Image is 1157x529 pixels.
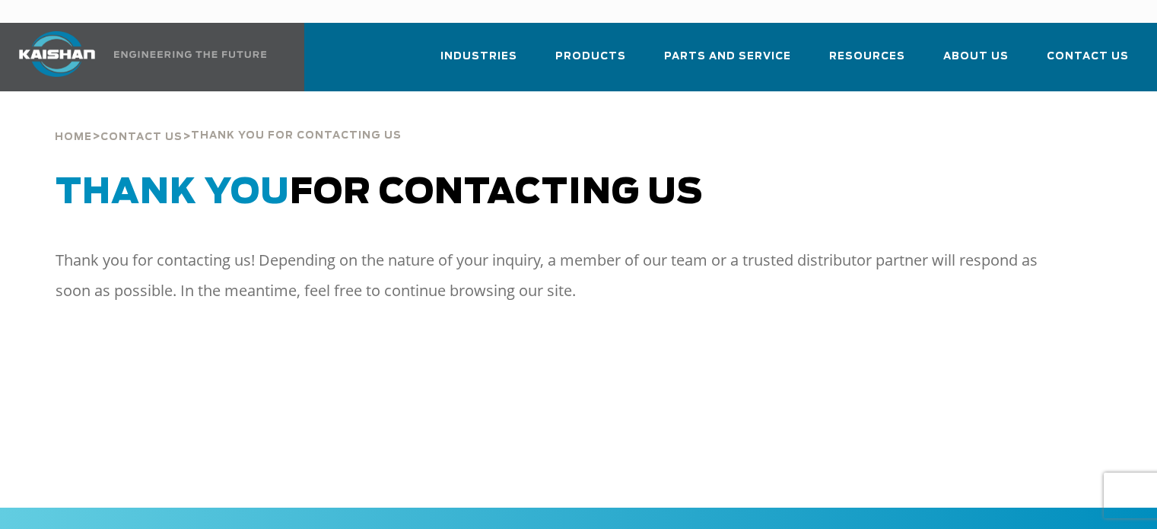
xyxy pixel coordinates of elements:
div: > > [55,91,402,149]
a: Resources [829,37,905,88]
span: Parts and Service [664,48,791,65]
span: Contact Us [1047,48,1129,65]
a: Contact Us [100,129,183,143]
span: Industries [440,48,517,65]
img: Engineering the future [114,51,266,58]
span: Home [55,132,92,142]
span: for Contacting Us [56,176,703,210]
span: Contact Us [100,132,183,142]
span: Products [555,48,626,65]
a: Home [55,129,92,143]
a: About Us [943,37,1009,88]
span: thank you for contacting us [191,131,402,141]
span: Resources [829,48,905,65]
span: Thank You [56,176,290,210]
a: Parts and Service [664,37,791,88]
a: Industries [440,37,517,88]
a: Products [555,37,626,88]
p: Thank you for contacting us! Depending on the nature of your inquiry, a member of our team or a t... [56,245,1074,306]
span: About Us [943,48,1009,65]
a: Contact Us [1047,37,1129,88]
